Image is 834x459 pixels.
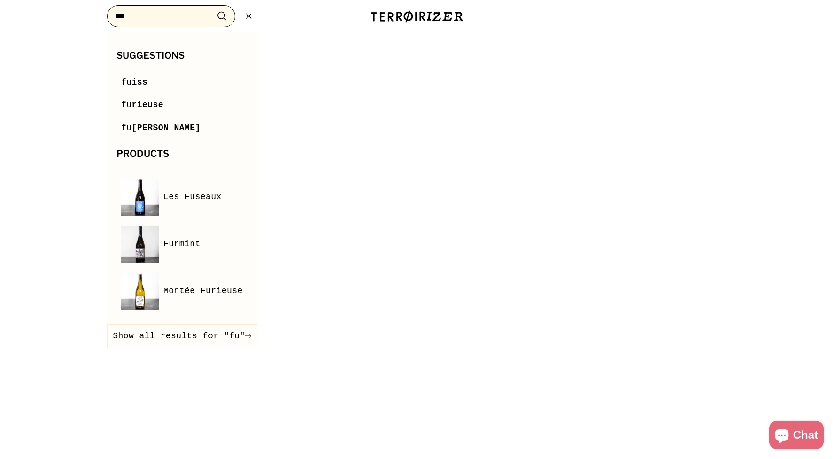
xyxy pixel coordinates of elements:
[121,98,243,112] a: furieuse
[121,78,132,87] mark: fu
[132,123,201,132] span: [PERSON_NAME]
[163,237,201,251] span: Furmint
[107,324,257,348] button: Show all results for "fu"
[121,226,159,263] img: Furmint
[116,149,248,164] h3: Products
[132,100,164,109] span: rieuse
[132,78,148,87] span: iss
[121,100,132,109] mark: fu
[121,76,243,89] a: fuiss
[121,272,159,310] img: Montée Furieuse
[766,421,826,451] inbox-online-store-chat: Shopify online store chat
[121,179,243,216] a: Les Fuseaux Les Fuseaux
[163,190,222,204] span: Les Fuseaux
[121,272,243,310] a: Montée Furieuse Montée Furieuse
[116,51,248,66] h3: Suggestions
[121,179,159,216] img: Les Fuseaux
[121,123,132,132] mark: fu
[121,226,243,263] a: Furmint Furmint
[163,284,243,298] span: Montée Furieuse
[121,121,243,135] a: fu[PERSON_NAME]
